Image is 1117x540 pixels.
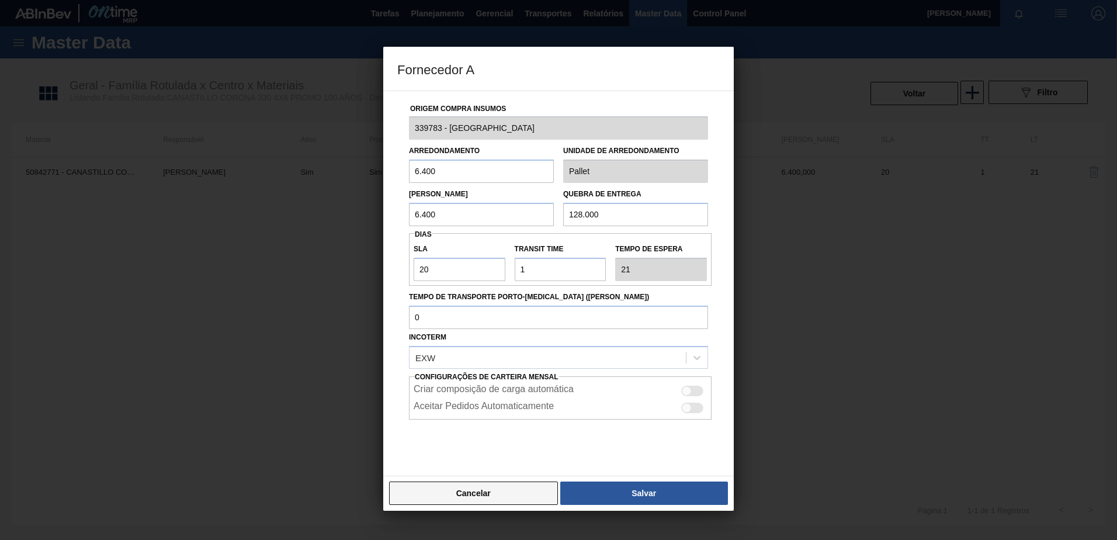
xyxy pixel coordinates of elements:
div: Essa configuração habilita aceite automático do pedido do lado do fornecedor [409,398,712,415]
label: Unidade de arredondamento [563,143,708,160]
label: Criar composição de carga automática [414,384,574,398]
label: Incoterm [409,333,446,341]
h3: Fornecedor A [383,47,734,91]
label: SLA [414,241,505,258]
label: Tempo de espera [615,241,707,258]
label: Transit Time [515,241,606,258]
label: Quebra de entrega [563,190,641,198]
label: Arredondamento [409,147,480,155]
label: Aceitar Pedidos Automaticamente [414,401,554,415]
button: Cancelar [389,482,558,505]
span: Configurações de Carteira Mensal [415,373,558,381]
div: Essa configuração habilita a criação automática de composição de carga do lado do fornecedor caso... [409,381,712,398]
div: EXW [415,352,435,362]
label: Origem Compra Insumos [410,105,506,113]
label: Tempo de Transporte Porto-[MEDICAL_DATA] ([PERSON_NAME]) [409,289,708,306]
label: [PERSON_NAME] [409,190,468,198]
span: Dias [415,230,432,238]
button: Salvar [560,482,728,505]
